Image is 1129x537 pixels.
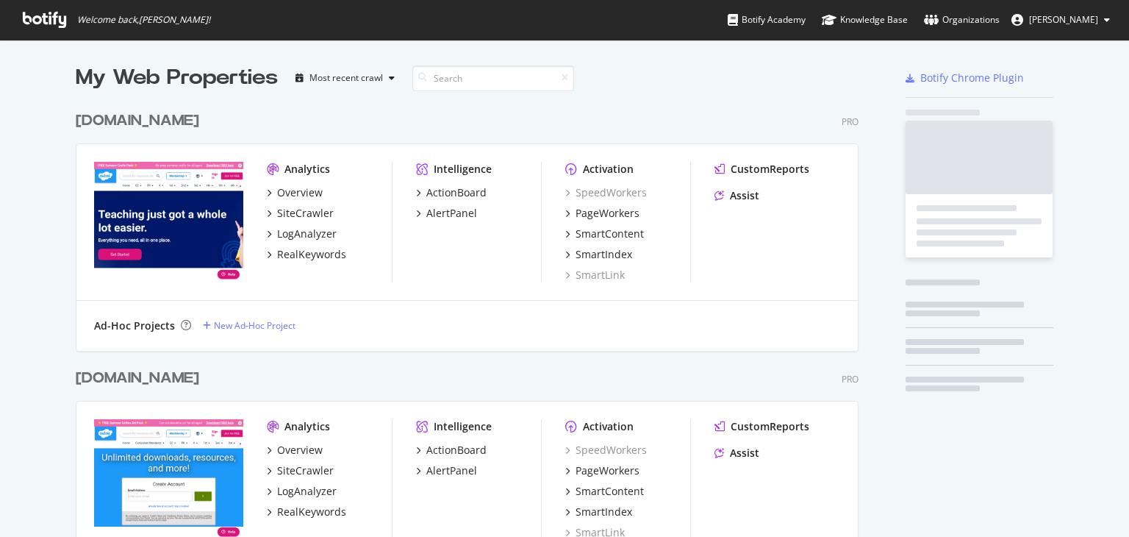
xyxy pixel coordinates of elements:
[565,505,632,519] a: SmartIndex
[416,463,477,478] a: AlertPanel
[277,206,334,221] div: SiteCrawler
[94,162,243,281] img: www.twinkl.com.au
[576,206,639,221] div: PageWorkers
[290,66,401,90] button: Most recent crawl
[434,162,492,177] div: Intelligence
[822,13,908,27] div: Knowledge Base
[714,446,759,460] a: Assist
[277,463,334,478] div: SiteCrawler
[309,74,383,82] div: Most recent crawl
[267,227,337,241] a: LogAnalyzer
[267,206,334,221] a: SiteCrawler
[76,368,205,389] a: [DOMAIN_NAME]
[267,505,346,519] a: RealKeywords
[714,162,809,177] a: CustomReports
[94,319,175,333] div: Ad-Hoc Projects
[565,484,644,499] a: SmartContent
[576,227,644,241] div: SmartContent
[565,463,639,478] a: PageWorkers
[565,227,644,241] a: SmartContent
[267,484,337,499] a: LogAnalyzer
[714,419,809,434] a: CustomReports
[1029,13,1098,26] span: Ruth Everett
[426,443,487,458] div: ActionBoard
[426,185,487,200] div: ActionBoard
[76,110,199,132] div: [DOMAIN_NAME]
[730,446,759,460] div: Assist
[416,185,487,200] a: ActionBoard
[714,188,759,203] a: Assist
[203,319,295,332] a: New Ad-Hoc Project
[576,247,632,262] div: SmartIndex
[284,419,330,434] div: Analytics
[842,115,859,128] div: Pro
[728,13,806,27] div: Botify Academy
[576,463,639,478] div: PageWorkers
[277,247,346,262] div: RealKeywords
[434,419,492,434] div: Intelligence
[583,419,634,434] div: Activation
[277,505,346,519] div: RealKeywords
[277,484,337,499] div: LogAnalyzer
[842,373,859,385] div: Pro
[76,63,278,93] div: My Web Properties
[267,247,346,262] a: RealKeywords
[906,71,1024,85] a: Botify Chrome Plugin
[565,268,625,282] a: SmartLink
[76,368,199,389] div: [DOMAIN_NAME]
[267,443,323,458] a: Overview
[576,484,644,499] div: SmartContent
[426,206,477,221] div: AlertPanel
[76,110,205,132] a: [DOMAIN_NAME]
[277,443,323,458] div: Overview
[924,13,1000,27] div: Organizations
[412,65,574,91] input: Search
[277,227,337,241] div: LogAnalyzer
[214,319,295,332] div: New Ad-Hoc Project
[576,505,632,519] div: SmartIndex
[77,14,210,26] span: Welcome back, [PERSON_NAME] !
[426,463,477,478] div: AlertPanel
[267,463,334,478] a: SiteCrawler
[920,71,1024,85] div: Botify Chrome Plugin
[284,162,330,177] div: Analytics
[731,162,809,177] div: CustomReports
[416,443,487,458] a: ActionBoard
[1000,8,1122,32] button: [PERSON_NAME]
[267,185,323,200] a: Overview
[730,188,759,203] div: Assist
[416,206,477,221] a: AlertPanel
[565,443,647,458] a: SpeedWorkers
[583,162,634,177] div: Activation
[565,185,647,200] a: SpeedWorkers
[565,206,639,221] a: PageWorkers
[731,419,809,434] div: CustomReports
[565,247,632,262] a: SmartIndex
[277,185,323,200] div: Overview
